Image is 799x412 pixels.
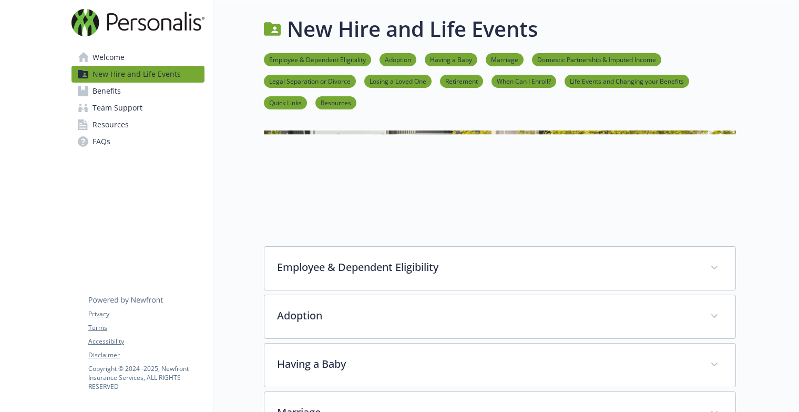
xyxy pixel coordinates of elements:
div: Adoption [264,295,735,338]
a: Having a Baby [425,54,477,64]
a: When Can I Enroll? [491,76,556,86]
p: Having a Baby [277,356,698,372]
a: Terms [88,323,204,333]
span: FAQs [93,133,110,150]
span: Benefits [93,83,121,99]
a: Privacy [88,309,204,319]
a: Disclaimer [88,350,204,360]
a: Domestic Partnership & Imputed Income [532,54,661,64]
a: FAQs [71,133,204,150]
p: Copyright © 2024 - 2025 , Newfront Insurance Services, ALL RIGHTS RESERVED [88,364,204,391]
a: Losing a Loved One [364,76,432,86]
a: Life Events and Changing your Benefits [565,76,689,86]
div: Having a Baby [264,344,735,387]
h1: New Hire and Life Events [287,13,538,45]
a: Benefits [71,83,204,99]
a: Accessibility [88,337,204,346]
img: new hire page banner [264,130,736,229]
a: Employee & Dependent Eligibility [264,54,371,64]
span: Resources [93,116,129,133]
a: Retirement [440,76,483,86]
a: Adoption [380,54,416,64]
span: New Hire and Life Events [93,66,181,83]
span: Team Support [93,99,142,116]
a: Welcome [71,49,204,66]
a: Marriage [486,54,524,64]
a: Team Support [71,99,204,116]
a: New Hire and Life Events [71,66,204,83]
a: Legal Separation or Divorce [264,76,356,86]
span: Welcome [93,49,125,66]
a: Quick Links [264,97,307,107]
div: Employee & Dependent Eligibility [264,247,735,290]
p: Employee & Dependent Eligibility [277,259,698,275]
p: Adoption [277,308,698,324]
a: Resources [315,97,356,107]
a: Resources [71,116,204,133]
